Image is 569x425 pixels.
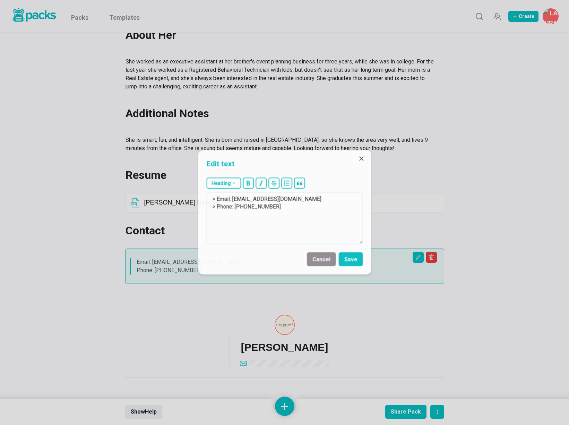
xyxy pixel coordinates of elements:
[294,178,305,189] button: block quote
[256,178,267,189] button: italic
[243,178,254,189] button: bold
[281,178,292,189] button: bullet
[198,150,371,175] header: Edit text
[356,153,367,164] button: Close
[206,178,241,189] button: Heading
[307,252,336,266] button: Cancel
[206,192,363,244] textarea: > Email: [EMAIL_ADDRESS][DOMAIN_NAME] > Phone: [PHONE_NUMBER]
[338,252,363,266] button: Save
[268,178,279,189] button: strikethrough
